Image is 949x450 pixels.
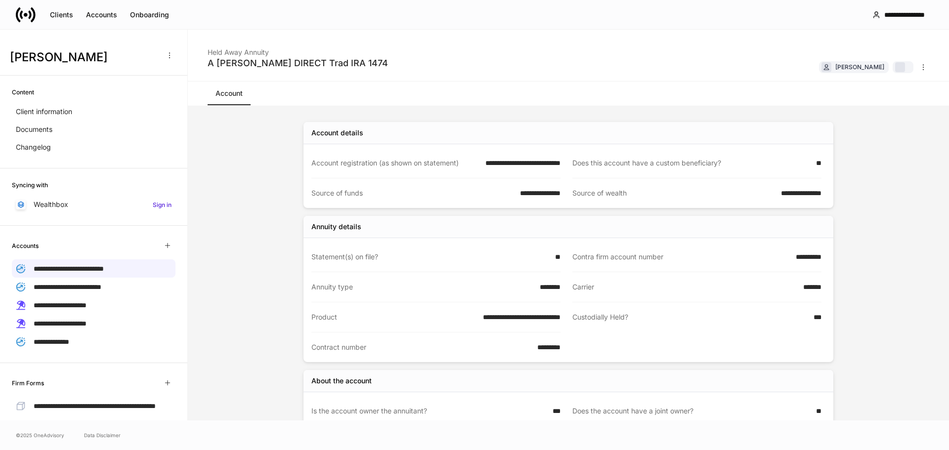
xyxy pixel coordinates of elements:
[311,128,363,138] div: Account details
[311,312,477,322] div: Product
[12,378,44,388] h6: Firm Forms
[12,180,48,190] h6: Syncing with
[12,241,39,250] h6: Accounts
[130,10,169,20] div: Onboarding
[208,82,251,105] a: Account
[572,158,810,168] div: Does this account have a custom beneficiary?
[34,200,68,209] p: Wealthbox
[12,103,175,121] a: Client information
[16,107,72,117] p: Client information
[572,252,790,262] div: Contra firm account number
[12,121,175,138] a: Documents
[208,57,388,69] div: A [PERSON_NAME] DIRECT Trad IRA 1474
[311,188,514,198] div: Source of funds
[12,138,175,156] a: Changelog
[311,342,531,352] div: Contract number
[12,196,175,213] a: WealthboxSign in
[572,312,808,323] div: Custodially Held?
[208,41,388,57] div: Held Away Annuity
[153,200,172,209] h6: Sign in
[572,282,797,292] div: Carrier
[311,376,372,386] div: About the account
[50,10,73,20] div: Clients
[16,124,52,134] p: Documents
[835,62,884,72] div: [PERSON_NAME]
[86,10,117,20] div: Accounts
[311,252,549,262] div: Statement(s) on file?
[80,7,124,23] button: Accounts
[124,7,175,23] button: Onboarding
[16,431,64,439] span: © 2025 OneAdvisory
[16,142,51,152] p: Changelog
[12,87,34,97] h6: Content
[572,406,810,416] div: Does the account have a joint owner?
[10,49,158,65] h3: [PERSON_NAME]
[311,406,547,416] div: Is the account owner the annuitant?
[311,282,534,292] div: Annuity type
[43,7,80,23] button: Clients
[311,158,479,168] div: Account registration (as shown on statement)
[84,431,121,439] a: Data Disclaimer
[572,188,775,198] div: Source of wealth
[311,222,361,232] div: Annuity details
